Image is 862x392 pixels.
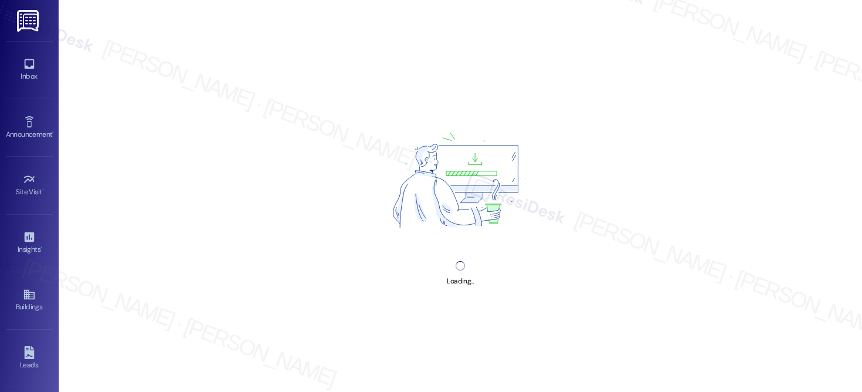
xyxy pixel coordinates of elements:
span: • [42,186,44,194]
a: Leads [6,343,53,374]
a: Inbox [6,54,53,86]
a: Site Visit • [6,170,53,201]
span: • [40,244,42,252]
a: Buildings [6,285,53,316]
img: ResiDesk Logo [17,10,41,32]
div: Loading... [447,275,473,288]
a: Insights • [6,227,53,259]
span: • [52,129,54,137]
